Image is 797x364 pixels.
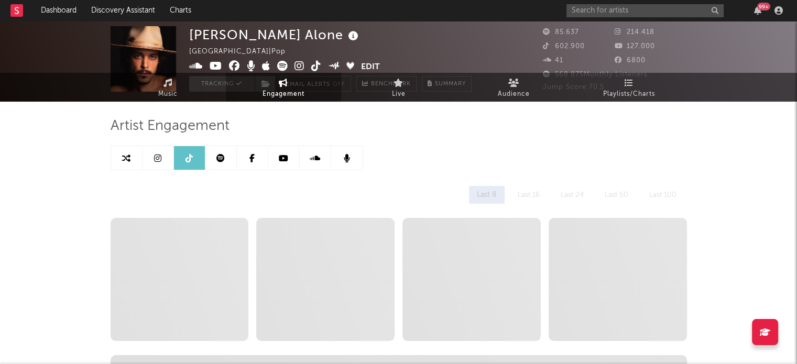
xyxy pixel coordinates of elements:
[757,3,770,10] div: 99 +
[553,186,592,204] div: Last 24
[189,26,361,43] div: [PERSON_NAME] Alone
[603,88,655,101] span: Playlists/Charts
[226,73,341,102] a: Engagement
[510,186,548,204] div: Last 16
[597,186,636,204] div: Last 50
[189,46,298,58] div: [GEOGRAPHIC_DATA] | Pop
[158,88,178,101] span: Music
[341,73,456,102] a: Live
[615,57,646,64] span: 6800
[111,120,230,133] span: Artist Engagement
[543,57,563,64] span: 41
[543,43,585,50] span: 602.900
[615,43,655,50] span: 127.000
[111,73,226,102] a: Music
[361,61,380,74] button: Edit
[543,71,648,78] span: 568.875 Monthly Listeners
[543,29,579,36] span: 85.637
[392,88,406,101] span: Live
[754,6,761,15] button: 99+
[566,4,724,17] input: Search for artists
[572,73,687,102] a: Playlists/Charts
[641,186,684,204] div: Last 100
[263,88,304,101] span: Engagement
[498,88,530,101] span: Audience
[615,29,654,36] span: 214.418
[469,186,505,204] div: Last 8
[456,73,572,102] a: Audience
